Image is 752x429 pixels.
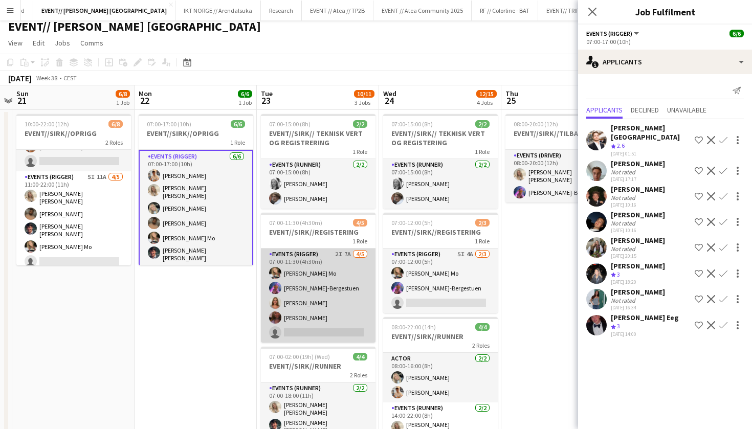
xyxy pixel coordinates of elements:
[477,99,496,106] div: 4 Jobs
[353,219,367,227] span: 4/5
[617,142,625,149] span: 2.6
[475,219,490,227] span: 2/3
[472,1,538,20] button: RF // Colorline - BAT
[33,1,175,20] button: EVENT// [PERSON_NAME] [GEOGRAPHIC_DATA]
[80,38,103,48] span: Comms
[269,353,330,360] span: 07:00-02:00 (19h) (Wed)
[611,331,679,337] div: [DATE] 14:00
[475,323,490,331] span: 4/4
[116,99,129,106] div: 1 Job
[261,249,375,343] app-card-role: Events (Rigger)2I7A4/507:00-11:30 (4h30m)[PERSON_NAME] Mo[PERSON_NAME]-Bergestuen[PERSON_NAME][PE...
[261,89,273,98] span: Tue
[611,261,665,270] div: [PERSON_NAME]
[352,148,367,155] span: 1 Role
[472,342,490,349] span: 2 Roles
[505,89,518,98] span: Thu
[611,123,691,142] div: [PERSON_NAME][GEOGRAPHIC_DATA]
[578,5,752,18] h3: Job Fulfilment
[261,362,375,371] h3: EVENT//SIRK//RUNNER
[611,159,665,168] div: [PERSON_NAME]
[8,19,261,34] h1: EVENT// [PERSON_NAME] [GEOGRAPHIC_DATA]
[230,139,245,146] span: 1 Role
[16,114,131,265] app-job-card: 10:00-22:00 (12h)6/8EVENT//SIRK//OPRIGG2 RolesEvents (Rigger)4A2/310:00-22:00 (12h)[PERSON_NAME][...
[611,236,665,245] div: [PERSON_NAME]
[578,50,752,74] div: Applicants
[611,210,665,219] div: [PERSON_NAME]
[261,1,302,20] button: Research
[373,1,472,20] button: EVENT // Atea Community 2025
[383,114,498,209] app-job-card: 07:00-15:00 (8h)2/2EVENT//SIRK// TEKNISK VERT OG REGISTERING1 RoleEvents (Runner)2/207:00-15:00 (...
[350,371,367,379] span: 2 Roles
[611,287,665,297] div: [PERSON_NAME]
[514,120,558,128] span: 08:00-20:00 (12h)
[238,99,252,106] div: 1 Job
[261,114,375,209] app-job-card: 07:00-15:00 (8h)2/2EVENT//SIRK// TEKNISK VERT OG REGISTRERING1 RoleEvents (Runner)2/207:00-15:00 ...
[611,245,637,253] div: Not rated
[611,201,665,208] div: [DATE] 10:16
[611,253,665,259] div: [DATE] 20:15
[505,150,620,202] app-card-role: Events (Driver)2/208:00-20:00 (12h)[PERSON_NAME] [PERSON_NAME][PERSON_NAME]-Bergestuen
[383,89,396,98] span: Wed
[611,150,691,157] div: [DATE] 01:51
[383,129,498,147] h3: EVENT//SIRK// TEKNISK VERT OG REGISTERING
[505,129,620,138] h3: EVENT//SIRK//TILBAKELVERING
[261,213,375,343] app-job-card: 07:00-11:30 (4h30m)4/5EVENT//SIRK//REGISTERING1 RoleEvents (Rigger)2I7A4/507:00-11:30 (4h30m)[PER...
[105,139,123,146] span: 2 Roles
[33,38,45,48] span: Edit
[25,120,69,128] span: 10:00-22:00 (12h)
[617,322,620,330] span: 3
[238,90,252,98] span: 6/6
[383,249,498,313] app-card-role: Events (Rigger)5I4A2/307:00-12:00 (5h)[PERSON_NAME] Mo[PERSON_NAME]-Bergestuen
[269,219,322,227] span: 07:00-11:30 (4h30m)
[108,120,123,128] span: 6/8
[4,36,27,50] a: View
[475,148,490,155] span: 1 Role
[586,106,623,114] span: Applicants
[29,36,49,50] a: Edit
[383,228,498,237] h3: EVENT//SIRK//REGISTERING
[137,95,152,106] span: 22
[76,36,107,50] a: Comms
[383,213,498,313] app-job-card: 07:00-12:00 (5h)2/3EVENT//SIRK//REGISTERING1 RoleEvents (Rigger)5I4A2/307:00-12:00 (5h)[PERSON_NA...
[116,90,130,98] span: 6/8
[139,129,253,138] h3: EVENT//SIRK//OPRIGG
[611,279,665,285] div: [DATE] 18:20
[231,120,245,128] span: 6/6
[504,95,518,106] span: 25
[611,168,637,176] div: Not rated
[15,95,29,106] span: 21
[51,36,74,50] a: Jobs
[147,120,191,128] span: 07:00-17:00 (10h)
[354,90,374,98] span: 10/11
[16,89,29,98] span: Sun
[383,353,498,402] app-card-role: Actor2/208:00-16:00 (8h)[PERSON_NAME][PERSON_NAME]
[586,30,640,37] button: Events (Rigger)
[353,353,367,360] span: 4/4
[261,228,375,237] h3: EVENT//SIRK//REGISTERING
[16,171,131,272] app-card-role: Events (Rigger)5I11A4/511:00-22:00 (11h)[PERSON_NAME] [PERSON_NAME][PERSON_NAME][PERSON_NAME] [PE...
[16,129,131,138] h3: EVENT//SIRK//OPRIGG
[34,74,59,82] span: Week 38
[383,159,498,209] app-card-role: Events (Runner)2/207:00-15:00 (8h)[PERSON_NAME][PERSON_NAME]
[261,159,375,209] app-card-role: Events (Runner)2/207:00-15:00 (8h)[PERSON_NAME][PERSON_NAME]
[259,95,273,106] span: 23
[139,114,253,265] div: 07:00-17:00 (10h)6/6EVENT//SIRK//OPRIGG1 RoleEvents (Rigger)6/607:00-17:00 (10h)[PERSON_NAME][PER...
[383,332,498,341] h3: EVENT//SIRK//RUNNER
[8,38,23,48] span: View
[352,237,367,245] span: 1 Role
[611,219,637,227] div: Not rated
[631,106,659,114] span: Declined
[63,74,77,82] div: CEST
[355,99,374,106] div: 3 Jobs
[505,114,620,202] app-job-card: 08:00-20:00 (12h)2/2EVENT//SIRK//TILBAKELVERING1 RoleEvents (Driver)2/208:00-20:00 (12h)[PERSON_N...
[611,176,665,183] div: [DATE] 17:17
[538,1,604,20] button: EVENT// TRIPLETEX
[586,38,744,46] div: 07:00-17:00 (10h)
[475,120,490,128] span: 2/2
[139,89,152,98] span: Mon
[586,30,632,37] span: Events (Rigger)
[269,120,311,128] span: 07:00-15:00 (8h)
